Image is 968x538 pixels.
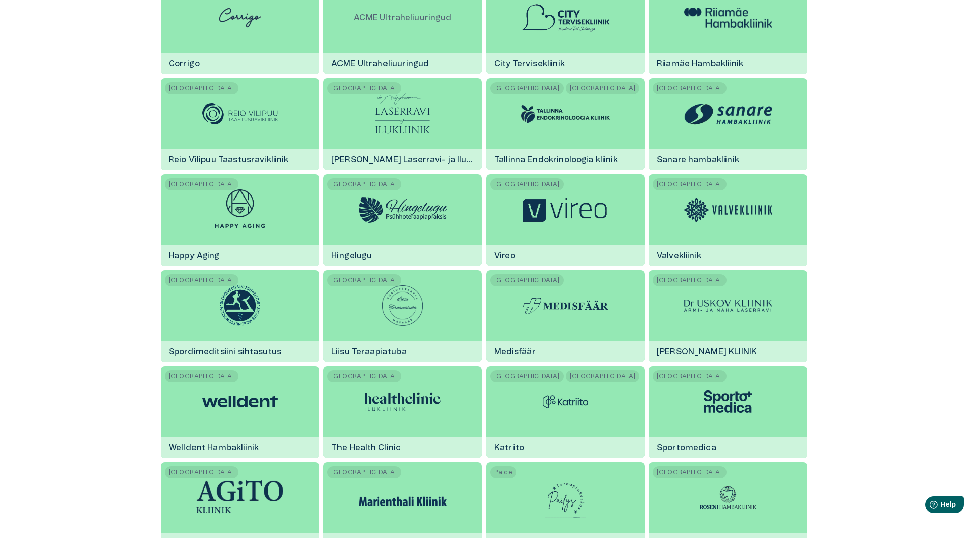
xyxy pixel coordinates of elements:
[486,366,645,458] a: [GEOGRAPHIC_DATA][GEOGRAPHIC_DATA]Katriito logoKatriito
[889,492,968,520] iframe: Help widget launcher
[486,338,544,365] h6: Medisfäär
[486,50,573,77] h6: City Tervisekliinik
[323,434,409,461] h6: The Health Clinic
[653,82,727,94] span: [GEOGRAPHIC_DATA]
[521,3,610,32] img: City Tervisekliinik logo
[649,434,724,461] h6: Sportomedica
[161,270,319,362] a: [GEOGRAPHIC_DATA]Spordimeditsiini sihtasutus logoSpordimeditsiini sihtasutus
[359,197,447,223] img: Hingelugu logo
[202,386,278,417] img: Welldent Hambakliinik logo
[323,242,380,269] h6: Hingelugu
[165,274,238,286] span: [GEOGRAPHIC_DATA]
[486,270,645,362] a: [GEOGRAPHIC_DATA]Medisfäär logoMedisfäär
[215,189,265,230] img: Happy Aging logo
[327,178,401,190] span: [GEOGRAPHIC_DATA]
[566,82,640,94] span: [GEOGRAPHIC_DATA]
[486,174,645,266] a: [GEOGRAPHIC_DATA]Vireo logoVireo
[323,174,482,266] a: [GEOGRAPHIC_DATA]Hingelugu logoHingelugu
[690,482,766,513] img: Roseni Hambakliinik logo
[490,274,564,286] span: [GEOGRAPHIC_DATA]
[684,300,772,312] img: Dr USKOV KLIINIK logo
[490,370,564,382] span: [GEOGRAPHIC_DATA]
[161,434,267,461] h6: Welldent Hambakliinik
[684,198,772,222] img: Valvekliinik logo
[375,93,430,134] img: Dr Mari Laasma Laserravi- ja Ilukliinik logo
[202,103,278,125] img: Reio Vilipuu Taastusravikliinik logo
[653,178,727,190] span: [GEOGRAPHIC_DATA]
[161,338,289,365] h6: Spordimeditsiini sihtasutus
[566,370,640,382] span: [GEOGRAPHIC_DATA]
[161,366,319,458] a: [GEOGRAPHIC_DATA]Welldent Hambakliinik logoWelldent Hambakliinik
[486,242,523,269] h6: Vireo
[161,242,228,269] h6: Happy Aging
[323,338,415,365] h6: Liisu Teraapiatuba
[382,285,423,326] img: Liisu Teraapiatuba logo
[323,50,437,77] h6: ACME Ultraheliuuringud
[486,78,645,170] a: [GEOGRAPHIC_DATA][GEOGRAPHIC_DATA]Tallinna Endokrinoloogia kliinik logoTallinna Endokrinoloogia k...
[161,50,208,77] h6: Corrigo
[684,8,772,28] img: Riiamäe Hambakliinik logo
[165,82,238,94] span: [GEOGRAPHIC_DATA]
[490,466,516,478] span: Paide
[653,274,727,286] span: [GEOGRAPHIC_DATA]
[684,97,772,130] img: Sanare hambakliinik logo
[327,466,401,478] span: [GEOGRAPHIC_DATA]
[346,4,459,32] p: ACME Ultraheliuuringud
[327,370,401,382] span: [GEOGRAPHIC_DATA]
[521,195,610,224] img: Vireo logo
[323,78,482,170] a: [GEOGRAPHIC_DATA]Dr Mari Laasma Laserravi- ja Ilukliinik logo[PERSON_NAME] Laserravi- ja Ilukliinik
[165,178,238,190] span: [GEOGRAPHIC_DATA]
[649,78,807,170] a: [GEOGRAPHIC_DATA]Sanare hambakliinik logoSanare hambakliinik
[653,466,727,478] span: [GEOGRAPHIC_DATA]
[323,146,482,173] h6: [PERSON_NAME] Laserravi- ja Ilukliinik
[545,477,587,518] img: Paifys teraapiakeskus logo
[521,105,610,123] img: Tallinna Endokrinoloogia kliinik logo
[521,296,610,316] img: Medisfäär logo
[161,146,297,173] h6: Reio Vilipuu Taastusravikliinik
[490,82,564,94] span: [GEOGRAPHIC_DATA]
[490,178,564,190] span: [GEOGRAPHIC_DATA]
[196,480,284,515] img: Agito logo
[327,82,401,94] span: [GEOGRAPHIC_DATA]
[165,370,238,382] span: [GEOGRAPHIC_DATA]
[486,146,626,173] h6: Tallinna Endokrinoloogia kliinik
[649,146,747,173] h6: Sanare hambakliinik
[161,78,319,170] a: [GEOGRAPHIC_DATA]Reio Vilipuu Taastusravikliinik logoReio Vilipuu Taastusravikliinik
[165,466,238,478] span: [GEOGRAPHIC_DATA]
[649,242,709,269] h6: Valvekliinik
[540,381,591,422] img: Katriito logo
[690,386,766,417] img: Sportomedica logo
[653,370,727,382] span: [GEOGRAPHIC_DATA]
[359,486,447,509] img: Marienthali Kliinik logo
[161,174,319,266] a: [GEOGRAPHIC_DATA]Happy Aging logoHappy Aging
[220,285,260,326] img: Spordimeditsiini sihtasutus logo
[649,50,751,77] h6: Riiamäe Hambakliinik
[327,274,401,286] span: [GEOGRAPHIC_DATA]
[323,270,482,362] a: [GEOGRAPHIC_DATA]Liisu Teraapiatuba logoLiisu Teraapiatuba
[486,434,533,461] h6: Katriito
[323,366,482,458] a: [GEOGRAPHIC_DATA]The Health Clinic logoThe Health Clinic
[649,174,807,266] a: [GEOGRAPHIC_DATA]Valvekliinik logoValvekliinik
[649,366,807,458] a: [GEOGRAPHIC_DATA]Sportomedica logoSportomedica
[649,338,765,365] h6: [PERSON_NAME] KLIINIK
[365,386,441,417] img: The Health Clinic logo
[649,270,807,362] a: [GEOGRAPHIC_DATA]Dr USKOV KLIINIK logo[PERSON_NAME] KLIINIK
